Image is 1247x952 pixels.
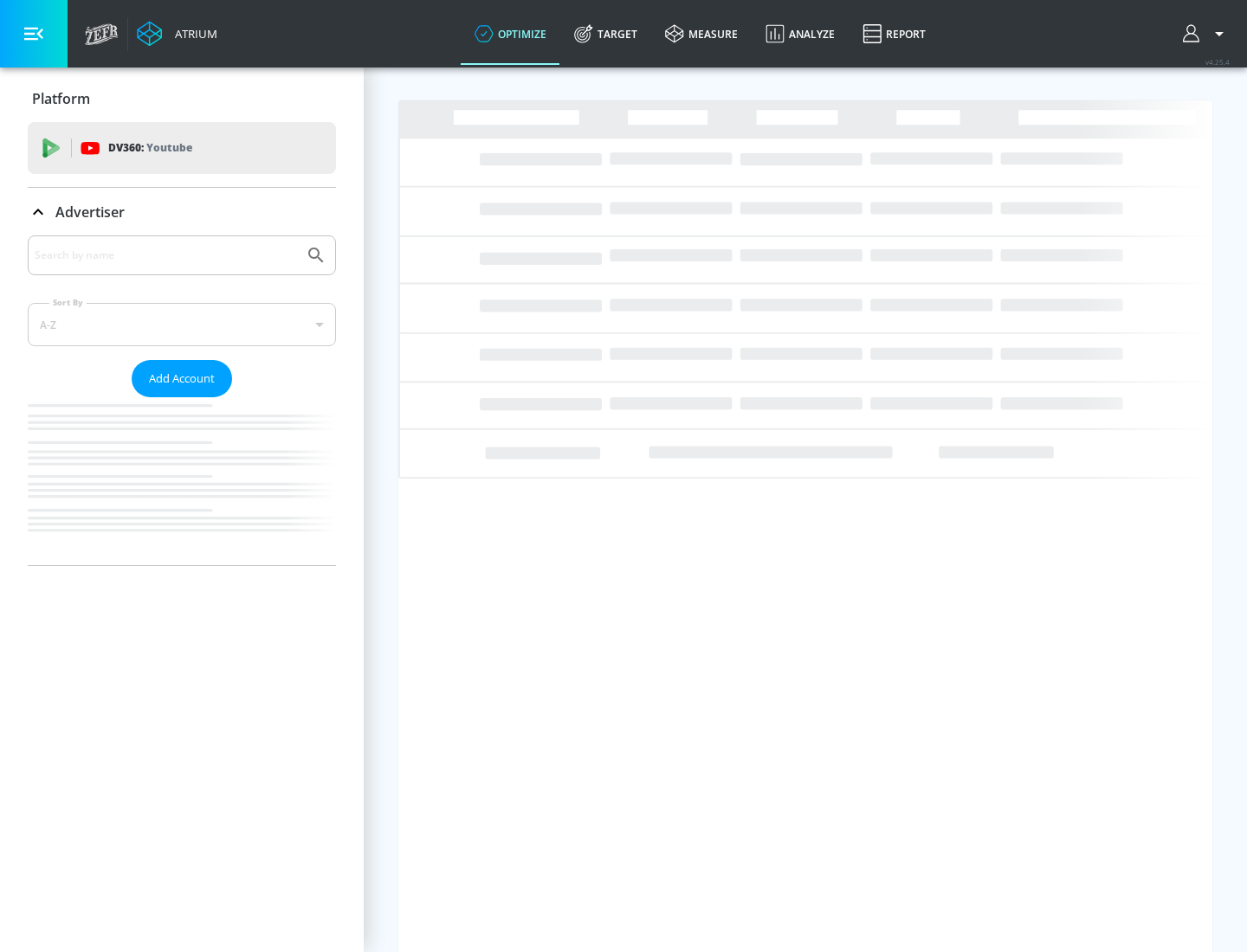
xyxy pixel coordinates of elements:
[28,188,336,236] div: Advertiser
[28,397,336,565] nav: list of Advertiser
[32,89,90,108] p: Platform
[28,122,336,174] div: DV360: Youtube
[168,26,217,42] div: Atrium
[461,3,560,65] a: optimize
[651,3,752,65] a: measure
[137,21,217,47] a: Atrium
[28,235,336,565] div: Advertiser
[849,3,940,65] a: Report
[28,303,336,346] div: A-Z
[55,203,125,222] p: Advertiser
[752,3,849,65] a: Analyze
[149,369,215,389] span: Add Account
[560,3,651,65] a: Target
[146,138,192,157] p: Youtube
[132,360,232,397] button: Add Account
[108,138,192,158] p: DV360:
[28,74,336,123] div: Platform
[35,244,297,267] input: Search by name
[1205,57,1230,67] span: v 4.25.4
[49,297,87,308] label: Sort By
